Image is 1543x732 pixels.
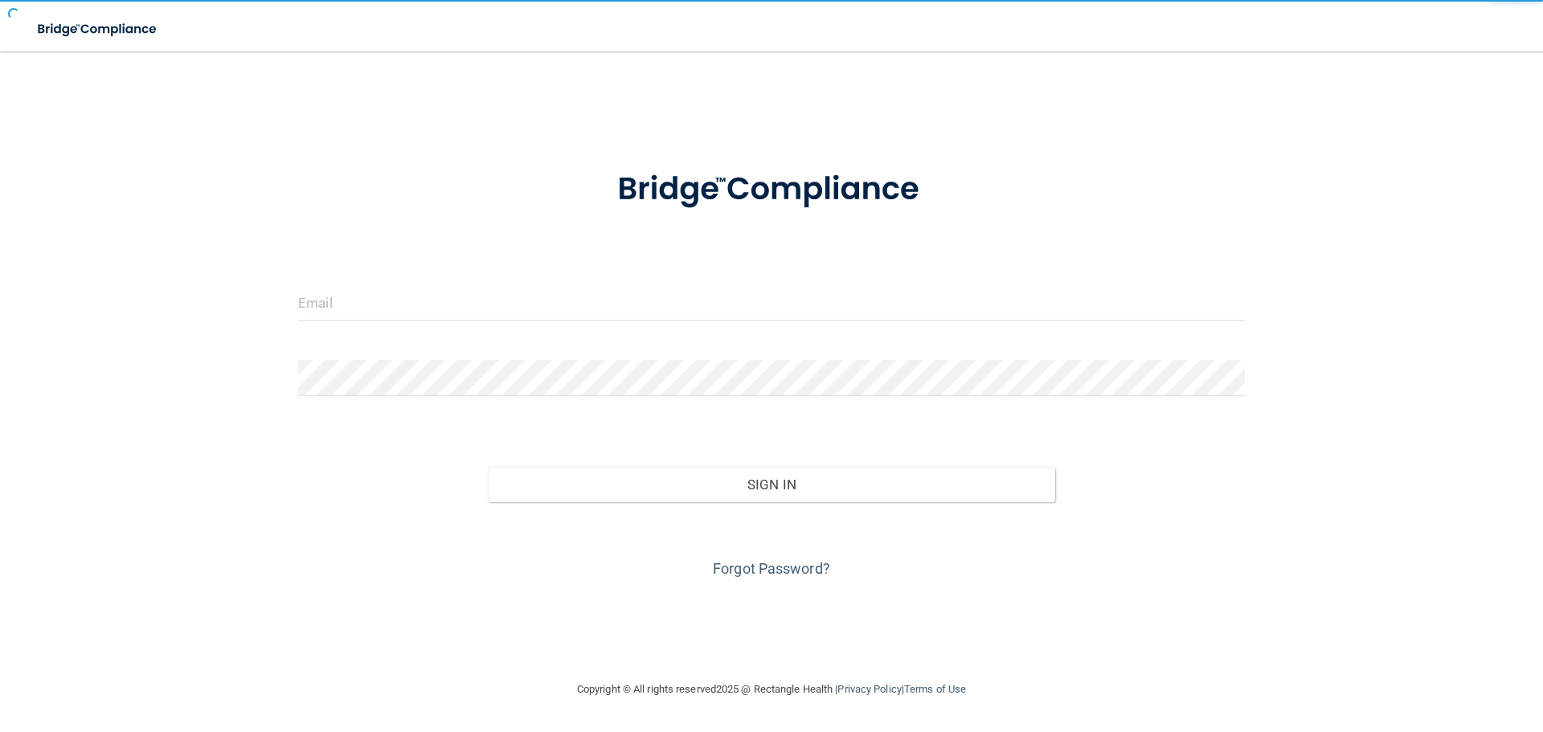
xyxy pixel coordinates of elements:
a: Forgot Password? [713,560,830,577]
a: Privacy Policy [837,683,901,695]
img: bridge_compliance_login_screen.278c3ca4.svg [584,148,959,231]
button: Sign In [488,467,1056,502]
input: Email [298,284,1245,321]
a: Terms of Use [904,683,966,695]
img: bridge_compliance_login_screen.278c3ca4.svg [24,13,172,46]
div: Copyright © All rights reserved 2025 @ Rectangle Health | | [478,664,1065,715]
